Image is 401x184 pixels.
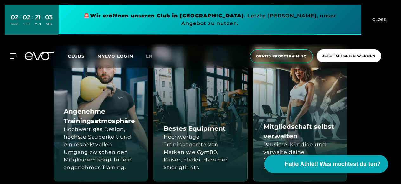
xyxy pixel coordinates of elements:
a: Gratis Probetraining [248,49,315,63]
span: Hallo Athlet! Was möchtest du tun? [285,160,381,168]
div: 21 [35,13,41,22]
div: 02 [11,13,19,22]
div: Pausiere, kündige und verwalte deine Mitgliedschaft online ohne Papierkram. [263,141,337,171]
a: en [146,53,160,60]
h4: Angenehme Trainingsatmosphäre [64,107,138,126]
div: Hochwertiges Design, höchste Sauberkeit und ein respektvollen Umgang zwischen den Mitgliedern sor... [64,126,138,171]
div: 02 [23,13,31,22]
span: Clubs [68,53,85,59]
button: CLOSE [361,5,396,35]
a: Jetzt Mitglied werden [315,49,383,63]
div: : [32,13,33,30]
a: MYEVO LOGIN [97,53,133,59]
span: Gratis Probetraining [256,54,307,59]
h4: Mitgliedschaft selbst verwalten [263,122,337,141]
button: Hallo Athlet! Was möchtest du tun? [264,155,388,173]
div: 03 [45,13,53,22]
h4: Bestes Equipment [164,124,226,133]
div: : [21,13,22,30]
div: STD [23,22,31,26]
div: MIN [35,22,41,26]
div: : [43,13,44,30]
span: CLOSE [371,17,387,23]
a: Clubs [68,53,97,59]
span: Jetzt Mitglied werden [322,53,376,59]
div: SEK [45,22,53,26]
span: en [146,53,153,59]
div: Hochwertige Trainingsgeräte von Marken wie Gym80, Keiser, Eleiko, Hammer Strength etc. [164,133,237,171]
div: TAGE [11,22,19,26]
